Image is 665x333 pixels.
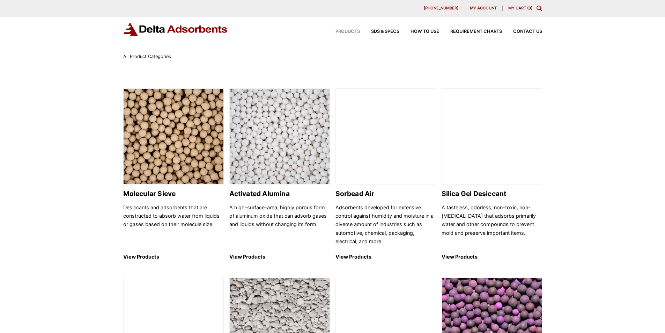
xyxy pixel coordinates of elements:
img: Delta Adsorbents [123,22,228,36]
a: Sorbead Air Sorbead Air Adsorbents developed for extensive control against humidity and moisture ... [335,88,436,261]
span: [PHONE_NUMBER] [424,6,458,10]
span: Contact Us [513,29,542,34]
div: Toggle Modal Content [537,6,542,11]
h2: Silica Gel Desiccant [442,190,542,198]
p: A tasteless, odorless, non-toxic, non-[MEDICAL_DATA] that adsorbs primarily water and other compo... [442,203,542,246]
p: View Products [123,253,224,261]
a: Silica Gel Desiccant Silica Gel Desiccant A tasteless, odorless, non-toxic, non-[MEDICAL_DATA] th... [442,88,542,261]
p: Desiccants and adsorbents that are constructed to absorb water from liquids or gases based on the... [123,203,224,246]
p: View Products [442,253,542,261]
a: Products [324,29,360,34]
span: How to Use [411,29,439,34]
a: My Cart (0) [508,6,532,10]
a: My account [464,6,503,11]
img: Sorbead Air [336,89,436,185]
img: Molecular Sieve [124,89,223,185]
span: My account [470,6,497,10]
span: SDS & SPECS [371,29,399,34]
p: View Products [229,253,330,261]
a: Activated Alumina Activated Alumina A high-surface-area, highly porous form of aluminum oxide tha... [229,88,330,261]
span: Products [335,29,360,34]
span: Requirement Charts [450,29,502,34]
p: Adsorbents developed for extensive control against humidity and moisture in a diverse amount of i... [335,203,436,246]
p: View Products [335,253,436,261]
a: Molecular Sieve Molecular Sieve Desiccants and adsorbents that are constructed to absorb water fr... [123,88,224,261]
img: Silica Gel Desiccant [442,89,542,185]
span: All Product Categories [123,54,171,59]
a: Contact Us [502,29,542,34]
p: A high-surface-area, highly porous form of aluminum oxide that can adsorb gases and liquids witho... [229,203,330,246]
h2: Molecular Sieve [123,190,224,198]
h2: Activated Alumina [229,190,330,198]
span: 0 [529,6,531,10]
a: SDS & SPECS [360,29,399,34]
a: How to Use [399,29,439,34]
img: Activated Alumina [230,89,330,185]
a: Requirement Charts [439,29,502,34]
a: [PHONE_NUMBER] [418,6,464,11]
h2: Sorbead Air [335,190,436,198]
